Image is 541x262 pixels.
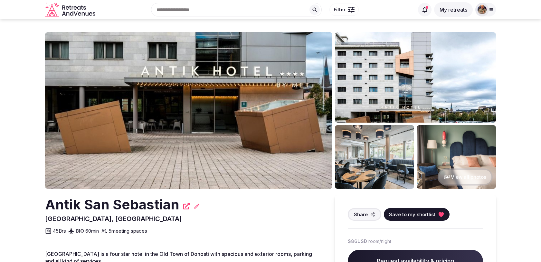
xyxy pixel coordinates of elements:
[53,227,66,234] span: 45 Brs
[368,238,391,245] span: room/night
[478,5,487,14] img: julen
[45,3,97,17] a: Visit the homepage
[334,6,346,13] span: Filter
[45,195,179,214] h2: Antik San Sebastian
[389,211,435,218] span: Save to my shortlist
[384,208,450,221] button: Save to my shortlist
[434,6,473,13] a: My retreats
[45,3,97,17] svg: Retreats and Venues company logo
[109,227,147,234] span: 5 meeting spaces
[417,125,496,189] img: Venue gallery photo
[348,208,381,221] button: Share
[354,211,368,218] span: Share
[45,32,332,189] img: Venue cover photo
[335,32,496,123] img: Venue gallery photo
[348,238,367,245] span: $86 USD
[45,215,182,223] span: [GEOGRAPHIC_DATA], [GEOGRAPHIC_DATA]
[85,227,99,234] span: 60 min
[335,125,414,189] img: Venue gallery photo
[438,168,493,186] button: View all photos
[434,2,473,17] button: My retreats
[76,228,84,234] a: BIO
[329,4,359,16] button: Filter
